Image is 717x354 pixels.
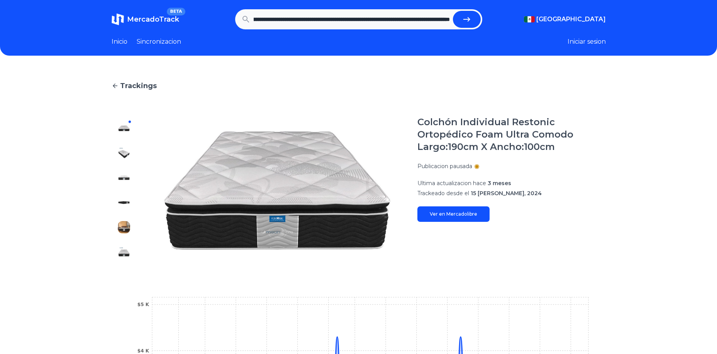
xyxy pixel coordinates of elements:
p: Publicacion pausada [417,162,472,170]
span: 3 meses [488,180,511,187]
h1: Colchón Individual Restonic Ortopédico Foam Ultra Comodo Largo:190cm X Ancho:100cm [417,116,606,153]
a: Inicio [112,37,127,46]
img: Colchón Individual Restonic Ortopédico Foam Ultra Comodo Largo:190cm X Ancho:100cm [152,116,402,264]
span: BETA [167,8,185,15]
img: Colchón Individual Restonic Ortopédico Foam Ultra Comodo Largo:190cm X Ancho:100cm [118,196,130,209]
span: Trackeado desde el [417,190,469,197]
span: Ultima actualizacion hace [417,180,486,187]
span: MercadoTrack [127,15,179,24]
tspan: $4 K [137,348,149,354]
img: Colchón Individual Restonic Ortopédico Foam Ultra Comodo Largo:190cm X Ancho:100cm [118,122,130,134]
a: Ver en Mercadolibre [417,206,490,222]
a: Trackings [112,80,606,91]
a: MercadoTrackBETA [112,13,179,26]
img: Mexico [524,16,535,22]
button: Iniciar sesion [568,37,606,46]
span: Trackings [120,80,157,91]
img: MercadoTrack [112,13,124,26]
span: 15 [PERSON_NAME], 2024 [471,190,542,197]
img: Colchón Individual Restonic Ortopédico Foam Ultra Comodo Largo:190cm X Ancho:100cm [118,246,130,258]
img: Colchón Individual Restonic Ortopédico Foam Ultra Comodo Largo:190cm X Ancho:100cm [118,147,130,159]
a: Sincronizacion [137,37,181,46]
button: [GEOGRAPHIC_DATA] [524,15,606,24]
img: Colchón Individual Restonic Ortopédico Foam Ultra Comodo Largo:190cm X Ancho:100cm [118,172,130,184]
span: [GEOGRAPHIC_DATA] [536,15,606,24]
img: Colchón Individual Restonic Ortopédico Foam Ultra Comodo Largo:190cm X Ancho:100cm [118,221,130,233]
tspan: $5 K [137,302,149,307]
